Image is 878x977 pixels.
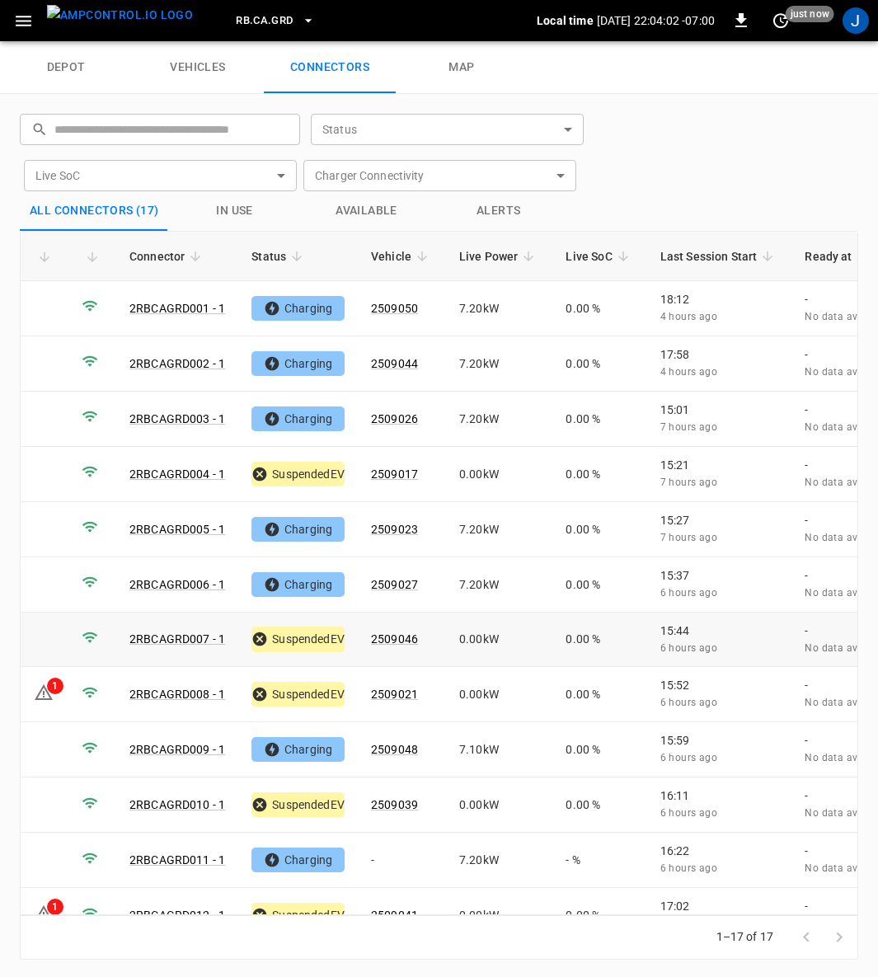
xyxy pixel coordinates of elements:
[129,798,225,811] a: 2RBCAGRD010 - 1
[47,5,193,26] img: ampcontrol.io logo
[552,502,646,557] td: 0.00 %
[396,41,528,94] a: map
[459,247,540,266] span: Live Power
[660,291,779,308] p: 18:12
[371,247,433,266] span: Vehicle
[371,357,418,370] a: 2509044
[251,848,345,872] div: Charging
[371,632,418,646] a: 2509046
[236,12,293,31] span: RB.CA.GRD
[371,743,418,756] a: 2509048
[660,402,779,418] p: 15:01
[446,336,553,392] td: 7.20 kW
[251,737,345,762] div: Charging
[132,41,264,94] a: vehicles
[660,346,779,363] p: 17:58
[129,578,225,591] a: 2RBCAGRD006 - 1
[660,457,779,473] p: 15:21
[47,899,63,915] div: 1
[552,722,646,777] td: 0.00 %
[371,302,418,315] a: 2509050
[446,613,553,668] td: 0.00 kW
[251,792,345,817] div: SuspendedEV
[446,557,553,613] td: 7.20 kW
[660,862,717,874] span: 6 hours ago
[786,6,834,22] span: just now
[660,567,779,584] p: 15:37
[371,578,418,591] a: 2509027
[251,682,345,707] div: SuspendedEV
[660,247,779,266] span: Last Session Start
[129,523,225,536] a: 2RBCAGRD005 - 1
[129,247,206,266] span: Connector
[433,191,565,231] button: Alerts
[446,502,553,557] td: 7.20 kW
[660,311,717,322] span: 4 hours ago
[129,632,225,646] a: 2RBCAGRD007 - 1
[47,678,63,694] div: 1
[552,336,646,392] td: 0.00 %
[371,523,418,536] a: 2509023
[251,296,345,321] div: Charging
[251,247,308,266] span: Status
[129,688,225,701] a: 2RBCAGRD008 - 1
[371,412,418,425] a: 2509026
[251,572,345,597] div: Charging
[597,12,715,29] p: [DATE] 22:04:02 -07:00
[251,517,345,542] div: Charging
[251,351,345,376] div: Charging
[660,752,717,763] span: 6 hours ago
[660,587,717,599] span: 6 hours ago
[129,302,225,315] a: 2RBCAGRD001 - 1
[805,247,873,266] span: Ready at
[129,743,225,756] a: 2RBCAGRD009 - 1
[371,467,418,481] a: 2509017
[660,366,717,378] span: 4 hours ago
[264,41,396,94] a: connectors
[552,557,646,613] td: 0.00 %
[660,807,717,819] span: 6 hours ago
[20,191,169,231] button: All Connectors (17)
[768,7,794,34] button: set refresh interval
[660,532,717,543] span: 7 hours ago
[552,777,646,833] td: 0.00 %
[301,191,433,231] button: Available
[552,447,646,502] td: 0.00 %
[552,888,646,943] td: 0.00 %
[446,392,553,447] td: 7.20 kW
[129,412,225,425] a: 2RBCAGRD003 - 1
[660,642,717,654] span: 6 hours ago
[660,512,779,528] p: 15:27
[169,191,301,231] button: in use
[446,447,553,502] td: 0.00 kW
[660,697,717,708] span: 6 hours ago
[446,777,553,833] td: 0.00 kW
[446,833,553,888] td: 7.20 kW
[552,392,646,447] td: 0.00 %
[843,7,869,34] div: profile-icon
[552,613,646,668] td: 0.00 %
[129,467,225,481] a: 2RBCAGRD004 - 1
[660,622,779,639] p: 15:44
[371,688,418,701] a: 2509021
[129,909,225,922] a: 2RBCAGRD012 - 1
[552,833,646,888] td: - %
[229,5,321,37] button: RB.CA.GRD
[552,281,646,336] td: 0.00 %
[660,843,779,859] p: 16:22
[446,281,553,336] td: 7.20 kW
[660,787,779,804] p: 16:11
[251,406,345,431] div: Charging
[129,853,225,867] a: 2RBCAGRD011 - 1
[660,421,717,433] span: 7 hours ago
[251,903,345,928] div: SuspendedEV
[716,928,774,945] p: 1–17 of 17
[660,677,779,693] p: 15:52
[446,722,553,777] td: 7.10 kW
[552,667,646,722] td: 0.00 %
[660,732,779,749] p: 15:59
[566,247,633,266] span: Live SoC
[358,833,446,888] td: -
[446,667,553,722] td: 0.00 kW
[371,798,418,811] a: 2509039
